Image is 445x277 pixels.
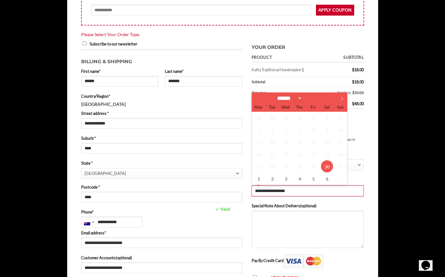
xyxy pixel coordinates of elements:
[81,68,159,74] label: First name
[165,68,242,74] label: Last name
[321,136,333,148] span: August 16, 2025
[253,160,265,172] span: August 25, 2025
[331,54,364,63] th: Subtotal
[252,106,265,110] span: Mon
[335,148,347,160] span: August 24, 2025
[252,258,323,263] label: Pay By Credit Card
[81,255,242,261] label: Customer Accounts
[81,217,96,227] div: Australia: +61
[321,160,333,172] span: August 30, 2025
[82,41,86,45] input: Subscribe to our newsletter
[316,5,354,16] button: Apply coupon
[352,79,364,84] bdi: 18.00
[85,168,236,179] span: New South Wales
[307,172,319,185] span: September 5, 2025
[81,184,242,190] label: Postcode
[266,172,278,185] span: September 2, 2025
[280,148,292,160] span: August 20, 2025
[81,230,242,236] label: Email address
[280,160,292,172] span: August 27, 2025
[306,106,320,110] span: Fri
[81,135,242,141] label: Suburb
[252,40,364,51] h3: Your order
[334,106,347,110] span: Sun
[81,110,242,116] label: Street address
[294,148,306,160] span: August 21, 2025
[299,67,304,72] strong: × 1
[352,91,364,95] bdi: 30.00
[294,124,306,136] span: August 7, 2025
[116,255,132,260] span: (optional)
[307,160,319,172] span: August 29, 2025
[335,136,347,148] span: August 17, 2025
[280,112,292,124] span: July 30, 2025
[266,160,278,172] span: August 26, 2025
[294,89,364,97] label: Flat Rate:
[81,93,242,99] label: Country/Region
[266,136,278,148] span: August 12, 2025
[266,148,278,160] span: August 19, 2025
[214,206,275,213] span: ✓ Valid
[293,106,306,110] span: Thu
[265,106,279,110] span: Tue
[253,124,265,136] span: August 4, 2025
[280,124,292,136] span: August 6, 2025
[352,101,354,106] span: $
[81,31,364,38] div: Please Select Your Order Type.
[321,112,333,124] span: August 2, 2025
[302,95,323,101] input: Year
[307,136,319,148] span: August 15, 2025
[321,172,333,185] span: September 6, 2025
[294,172,306,185] span: September 4, 2025
[294,112,306,124] span: July 31, 2025
[252,54,331,63] th: Product
[294,160,306,172] span: August 28, 2025
[280,136,292,148] span: August 13, 2025
[335,172,347,185] span: September 7, 2025
[253,136,265,148] span: August 11, 2025
[300,203,317,208] span: (optional)
[335,160,347,172] span: August 31, 2025
[307,148,319,160] span: August 22, 2025
[320,106,334,110] span: Sat
[252,87,292,99] th: Shipping
[81,55,242,66] h3: Billing & Shipping
[307,124,319,136] span: August 8, 2025
[419,252,439,271] iframe: chat widget
[279,106,293,110] span: Wed
[81,101,126,107] strong: [GEOGRAPHIC_DATA]
[253,172,265,185] span: September 1, 2025
[321,124,333,136] span: August 9, 2025
[90,41,137,46] span: Subscribe to our newsletter
[81,168,242,179] span: State
[252,63,331,77] td: Kafta Traditional Handmade
[81,160,242,166] label: State
[335,112,347,124] span: August 3, 2025
[352,101,364,106] bdi: 48.00
[321,148,333,160] span: August 23, 2025
[253,112,265,124] span: July 28, 2025
[307,112,319,124] span: August 1, 2025
[252,203,364,209] label: Special Note About Delivery
[252,77,331,87] th: Subtotal
[335,124,347,136] span: August 10, 2025
[352,67,354,72] span: $
[280,172,292,185] span: September 3, 2025
[294,136,306,148] span: August 14, 2025
[266,112,278,124] span: July 29, 2025
[284,254,323,268] img: Pay By Credit Card
[352,91,355,95] span: $
[253,148,265,160] span: August 18, 2025
[266,124,278,136] span: August 5, 2025
[352,79,354,84] span: $
[352,67,364,72] bdi: 18.00
[81,209,242,215] label: Phone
